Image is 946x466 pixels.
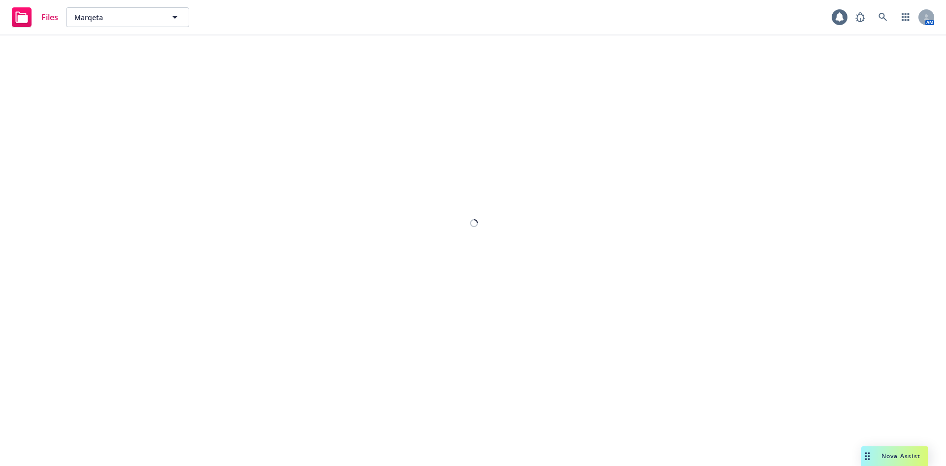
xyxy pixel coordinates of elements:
[850,7,870,27] a: Report a Bug
[861,446,928,466] button: Nova Assist
[896,7,915,27] a: Switch app
[881,452,920,460] span: Nova Assist
[66,7,189,27] button: Marqeta
[873,7,893,27] a: Search
[861,446,874,466] div: Drag to move
[41,13,58,21] span: Files
[74,12,160,23] span: Marqeta
[8,3,62,31] a: Files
